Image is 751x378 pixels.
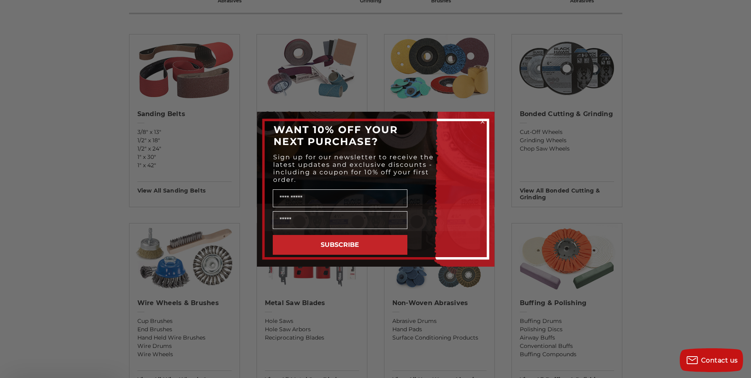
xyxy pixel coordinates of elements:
[680,348,743,372] button: Contact us
[479,118,487,126] button: Close dialog
[273,211,407,229] input: Email
[273,153,434,183] span: Sign up for our newsletter to receive the latest updates and exclusive discounts - including a co...
[274,124,398,147] span: WANT 10% OFF YOUR NEXT PURCHASE?
[701,357,738,364] span: Contact us
[273,235,407,255] button: SUBSCRIBE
